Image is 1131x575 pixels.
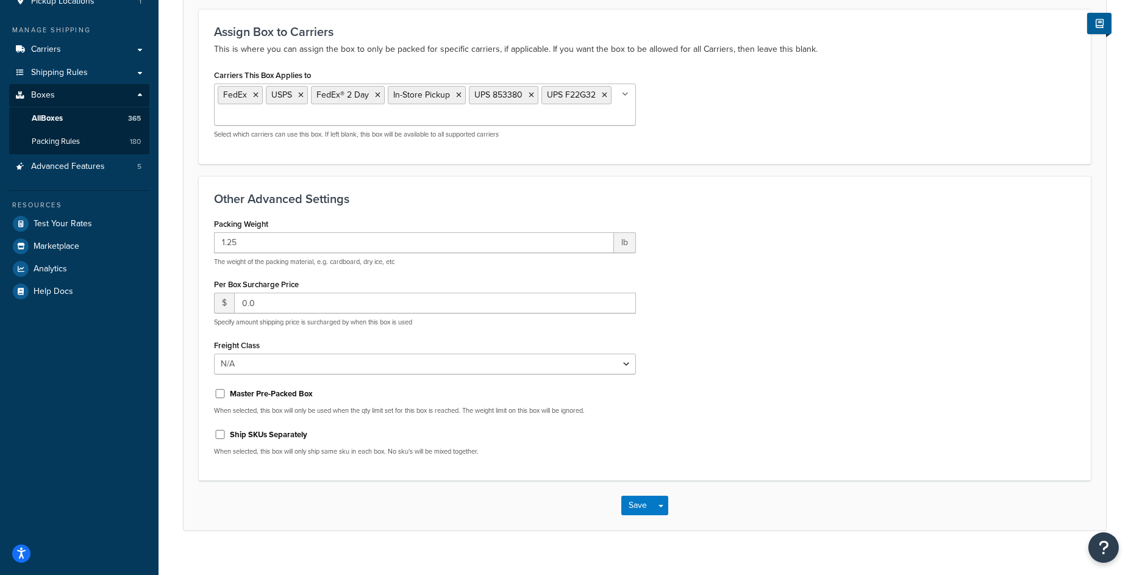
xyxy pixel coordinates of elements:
a: Help Docs [9,280,149,302]
li: Boxes [9,84,149,154]
span: lb [614,232,636,253]
span: USPS [271,88,292,101]
p: Select which carriers can use this box. If left blank, this box will be available to all supporte... [214,130,636,139]
label: Master Pre-Packed Box [230,388,313,399]
span: Carriers [31,45,61,55]
h3: Other Advanced Settings [214,192,1076,205]
a: Shipping Rules [9,62,149,84]
span: 180 [130,137,141,147]
p: Specify amount shipping price is surcharged by when this box is used [214,318,636,327]
p: When selected, this box will only be used when the qty limit set for this box is reached. The wei... [214,406,636,415]
a: Carriers [9,38,149,61]
button: Show Help Docs [1087,13,1111,34]
span: Shipping Rules [31,68,88,78]
p: This is where you can assign the box to only be packed for specific carriers, if applicable. If y... [214,42,1076,57]
a: Advanced Features5 [9,155,149,178]
button: Save [621,496,654,515]
span: Test Your Rates [34,219,92,229]
button: Open Resource Center [1088,532,1119,563]
label: Freight Class [214,341,260,350]
span: Marketplace [34,241,79,252]
span: $ [214,293,234,313]
span: UPS 853380 [474,88,523,101]
label: Ship SKUs Separately [230,429,307,440]
span: 5 [137,162,141,172]
div: Resources [9,200,149,210]
h3: Assign Box to Carriers [214,25,1076,38]
label: Carriers This Box Applies to [214,71,311,80]
a: Boxes [9,84,149,107]
span: All Boxes [32,113,63,124]
p: The weight of the packing material, e.g. cardboard, dry ice, etc [214,257,636,266]
span: FedEx [223,88,247,101]
span: UPS F22G32 [547,88,596,101]
a: Analytics [9,258,149,280]
a: AllBoxes365 [9,107,149,130]
span: In-Store Pickup [393,88,450,101]
div: Manage Shipping [9,25,149,35]
li: Packing Rules [9,130,149,153]
span: Advanced Features [31,162,105,172]
span: Boxes [31,90,55,101]
span: Packing Rules [32,137,80,147]
label: Per Box Surcharge Price [214,280,299,289]
li: Advanced Features [9,155,149,178]
span: 365 [128,113,141,124]
span: FedEx® 2 Day [316,88,369,101]
label: Packing Weight [214,220,268,229]
a: Test Your Rates [9,213,149,235]
span: Analytics [34,264,67,274]
a: Packing Rules180 [9,130,149,153]
span: Help Docs [34,287,73,297]
p: When selected, this box will only ship same sku in each box. No sku's will be mixed together. [214,447,636,456]
a: Marketplace [9,235,149,257]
